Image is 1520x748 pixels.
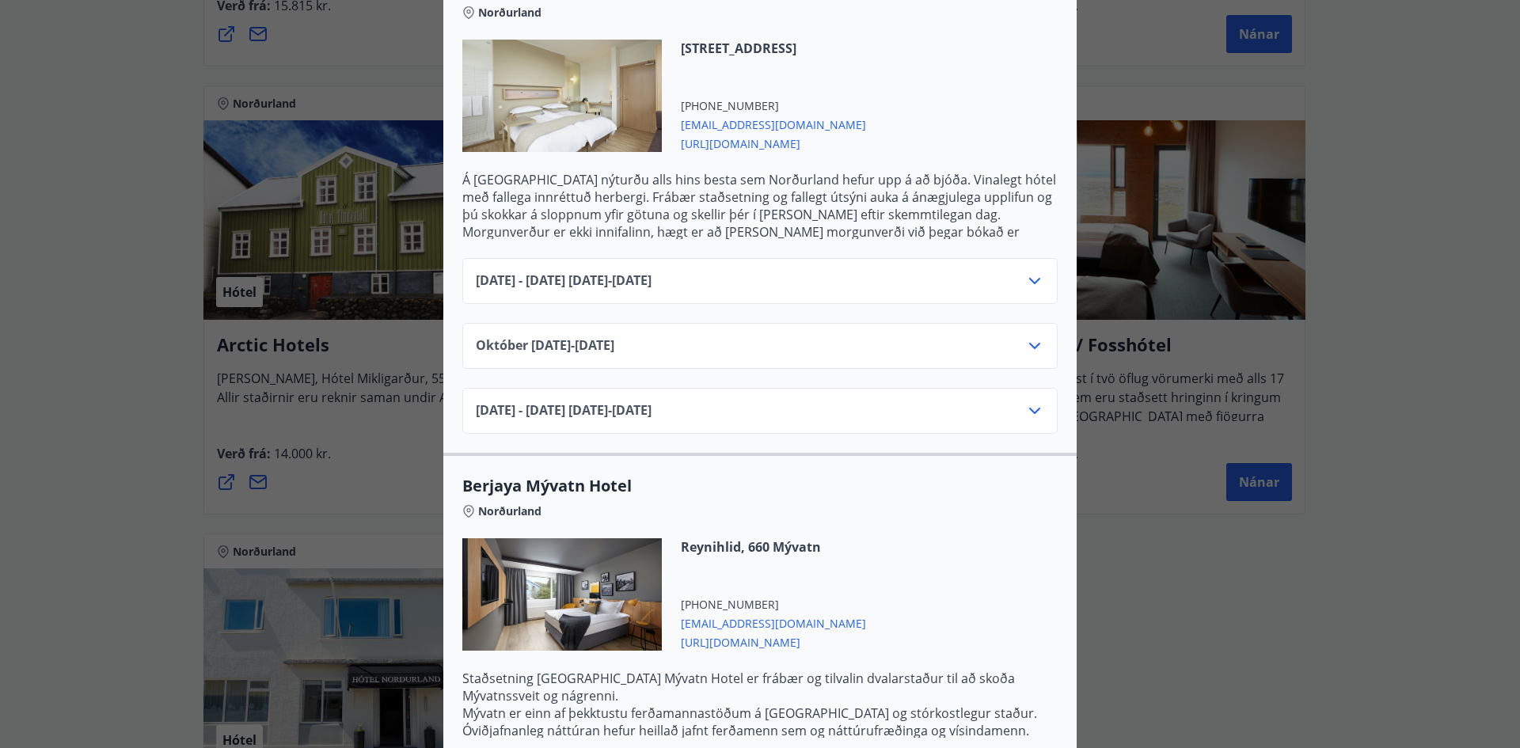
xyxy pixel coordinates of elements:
[476,271,652,290] span: [DATE] - [DATE] [DATE] - [DATE]
[462,171,1058,258] p: Á [GEOGRAPHIC_DATA] nýturðu alls hins besta sem Norðurland hefur upp á að bjóða. Vinalegt hótel m...
[681,40,866,57] span: [STREET_ADDRESS]
[681,98,866,114] span: [PHONE_NUMBER]
[478,5,541,21] span: Norðurland
[681,114,866,133] span: [EMAIL_ADDRESS][DOMAIN_NAME]
[681,133,866,152] span: [URL][DOMAIN_NAME]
